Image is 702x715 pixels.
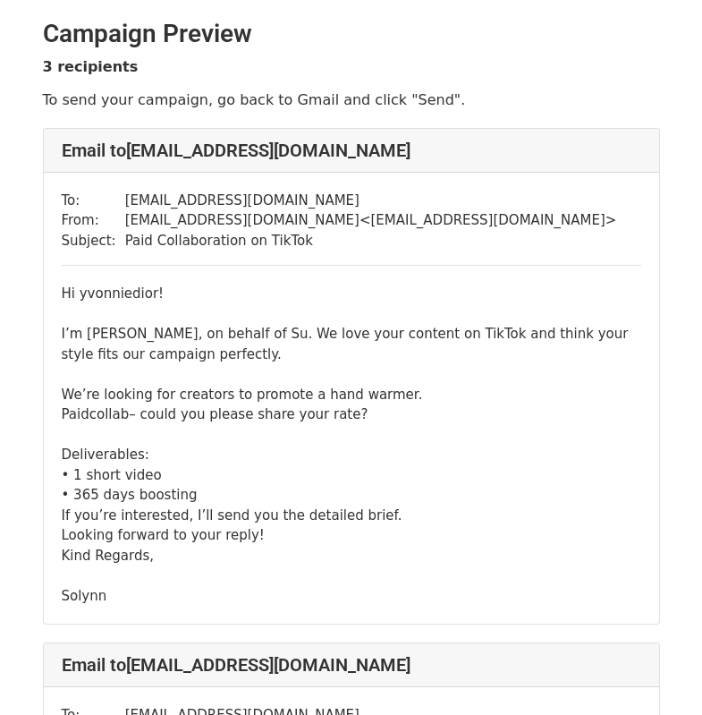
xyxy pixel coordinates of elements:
p: To send your campaign, go back to Gmail and click "Send". [43,90,660,109]
span: collab [89,406,129,422]
td: Subject: [62,231,125,251]
div: Kind Regards, [62,546,641,566]
div: I’m [PERSON_NAME], on behalf of Su. We love your content on TikTok and think your style fits our ... [62,304,641,506]
h2: Campaign Preview [43,19,660,49]
div: If you’re interested, I’ll send you the detailed brief. [62,506,641,526]
td: To: [62,191,125,211]
strong: 3 recipients [43,58,139,75]
td: Paid Collaboration on TikTok [125,231,617,251]
div: Solynn [62,586,641,607]
td: [EMAIL_ADDRESS][DOMAIN_NAME] < [EMAIL_ADDRESS][DOMAIN_NAME] > [125,210,617,231]
td: From: [62,210,125,231]
div: Hi yvonniedior! [62,284,641,606]
h4: Email to [EMAIL_ADDRESS][DOMAIN_NAME] [62,654,641,676]
h4: Email to [EMAIL_ADDRESS][DOMAIN_NAME] [62,140,641,161]
div: Looking forward to your reply! [62,525,641,546]
iframe: Chat Widget [613,629,702,715]
td: [EMAIL_ADDRESS][DOMAIN_NAME] [125,191,617,211]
